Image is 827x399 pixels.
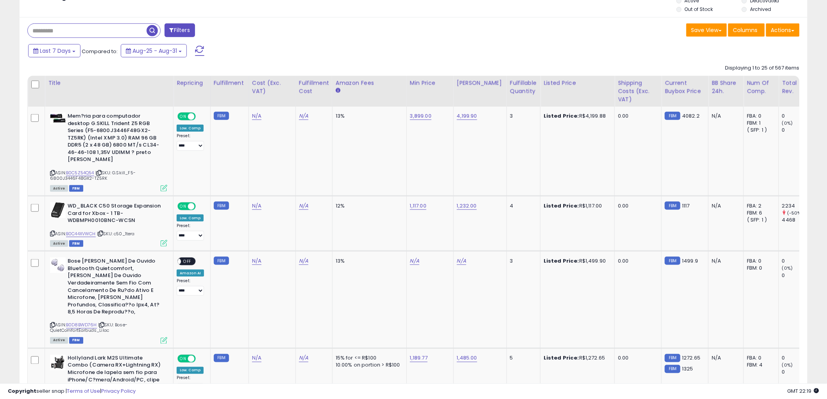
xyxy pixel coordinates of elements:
[665,365,680,373] small: FBM
[97,231,135,237] span: | SKU: c50_1tera
[747,265,773,272] div: FBM: 0
[299,354,308,362] a: N/A
[69,337,83,344] span: FBM
[214,354,229,362] small: FBM
[177,223,204,241] div: Preset:
[50,185,68,192] span: All listings currently available for purchase on Amazon
[82,48,118,55] span: Compared to:
[618,113,655,120] div: 0.00
[252,79,292,95] div: Cost (Exc. VAT)
[782,216,814,224] div: 4468
[544,202,609,209] div: R$1,117.00
[544,355,609,362] div: R$1,272.65
[665,202,680,210] small: FBM
[68,258,163,318] b: Bose [PERSON_NAME] De Ouvido Bluetooth Quietcomfort, [PERSON_NAME] De Ouvido Verdadeiramente Sem ...
[457,112,477,120] a: 4,199.90
[50,202,167,246] div: ASIN:
[782,258,814,265] div: 0
[747,216,773,224] div: ( SFP: 1 )
[782,202,814,209] div: 2234
[544,202,579,209] b: Listed Price:
[787,210,803,216] small: (-50%)
[69,185,83,192] span: FBM
[782,272,814,279] div: 0
[510,202,534,209] div: 4
[299,112,308,120] a: N/A
[252,354,261,362] a: N/A
[8,387,36,395] strong: Copyright
[782,369,814,376] div: 0
[788,387,819,395] span: 2025-09-8 22:19 GMT
[195,203,207,210] span: OFF
[665,79,705,95] div: Current Buybox Price
[214,202,229,210] small: FBM
[336,355,401,362] div: 15% for <= R$100
[8,388,136,395] div: seller snap | |
[747,362,773,369] div: FBM: 4
[50,202,66,218] img: 41eITXwv2-L._SL40_.jpg
[410,202,426,210] a: 1,117.00
[214,257,229,265] small: FBM
[712,113,737,120] div: N/A
[48,79,170,87] div: Title
[544,258,609,265] div: R$1,499.90
[50,355,66,370] img: 41Kj6-eHtNL._SL40_.jpg
[457,202,477,210] a: 1,232.00
[50,240,68,247] span: All listings currently available for purchase on Amazon
[544,79,611,87] div: Listed Price
[618,258,655,265] div: 0.00
[177,133,204,151] div: Preset:
[733,26,758,34] span: Columns
[40,47,71,55] span: Last 7 Days
[747,113,773,120] div: FBA: 0
[299,257,308,265] a: N/A
[682,202,690,209] span: 1117
[747,79,775,95] div: Num of Comp.
[50,113,167,191] div: ASIN:
[195,113,207,120] span: OFF
[69,240,83,247] span: FBM
[712,202,737,209] div: N/A
[618,355,655,362] div: 0.00
[747,120,773,127] div: FBM: 1
[132,47,177,55] span: Aug-25 - Aug-31
[66,170,94,176] a: B0C5Z54Q54
[165,23,195,37] button: Filters
[510,113,534,120] div: 3
[750,6,771,13] label: Archived
[782,265,793,271] small: (0%)
[510,79,537,95] div: Fulfillable Quantity
[50,258,167,343] div: ASIN:
[50,337,68,344] span: All listings currently available for purchase on Amazon
[66,231,96,237] a: B0C44XVWCH
[50,322,127,334] span: | SKU: Bose-QuietComfortEarbuds_Lilac
[252,112,261,120] a: N/A
[665,354,680,362] small: FBM
[299,202,308,210] a: N/A
[195,355,207,362] span: OFF
[336,258,401,265] div: 13%
[782,362,793,369] small: (0%)
[712,355,737,362] div: N/A
[181,258,193,265] span: OFF
[782,355,814,362] div: 0
[50,113,66,124] img: 31JXcCFBoFL._SL40_.jpg
[28,44,81,57] button: Last 7 Days
[747,355,773,362] div: FBA: 0
[618,202,655,209] div: 0.00
[68,202,163,226] b: WD_BLACK C50 Storage Expansion Card for Xbox - 1 TB- WDBMPH0010BNC-WCSN
[682,365,694,373] span: 1325
[510,258,534,265] div: 3
[685,6,713,13] label: Out of Stock
[457,257,466,265] a: N/A
[618,79,658,104] div: Shipping Costs (Exc. VAT)
[67,387,100,395] a: Terms of Use
[457,354,477,362] a: 1,485.00
[782,79,811,95] div: Total Rev.
[725,64,800,72] div: Displaying 1 to 25 of 567 items
[544,257,579,265] b: Listed Price:
[121,44,187,57] button: Aug-25 - Aug-31
[178,203,188,210] span: ON
[214,79,245,87] div: Fulfillment
[336,362,401,369] div: 10.00% on portion > R$100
